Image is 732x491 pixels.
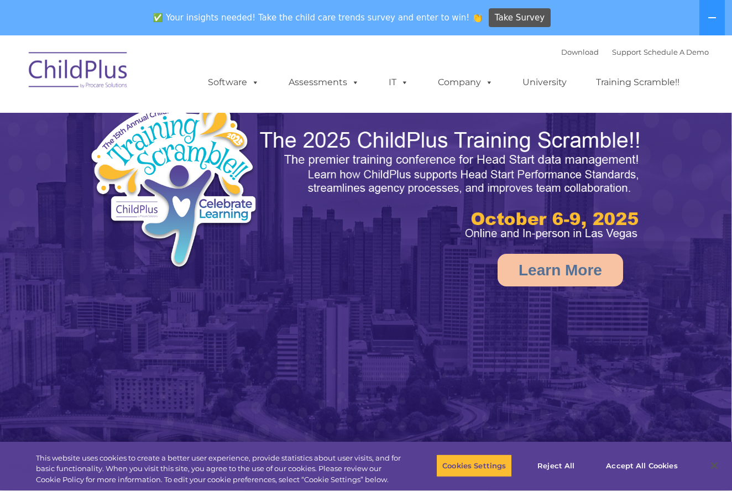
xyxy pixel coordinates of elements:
font: | [561,48,709,56]
a: Take Survey [489,8,551,28]
span: ✅ Your insights needed! Take the child care trends survey and enter to win! 👏 [149,7,487,29]
a: IT [378,71,420,93]
span: Last name [154,73,187,81]
img: ChildPlus by Procare Solutions [23,44,134,100]
a: Download [561,48,599,56]
a: Schedule A Demo [644,48,709,56]
a: University [511,71,578,93]
div: This website uses cookies to create a better user experience, provide statistics about user visit... [36,453,402,485]
a: Training Scramble!! [585,71,691,93]
button: Close [702,453,726,478]
button: Cookies Settings [436,454,512,477]
button: Reject All [521,454,590,477]
a: Software [197,71,270,93]
span: Take Survey [495,8,545,28]
a: Assessments [278,71,370,93]
button: Accept All Cookies [600,454,683,477]
a: Support [612,48,641,56]
a: Learn More [498,254,623,286]
a: Company [427,71,504,93]
span: Phone number [154,118,201,127]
